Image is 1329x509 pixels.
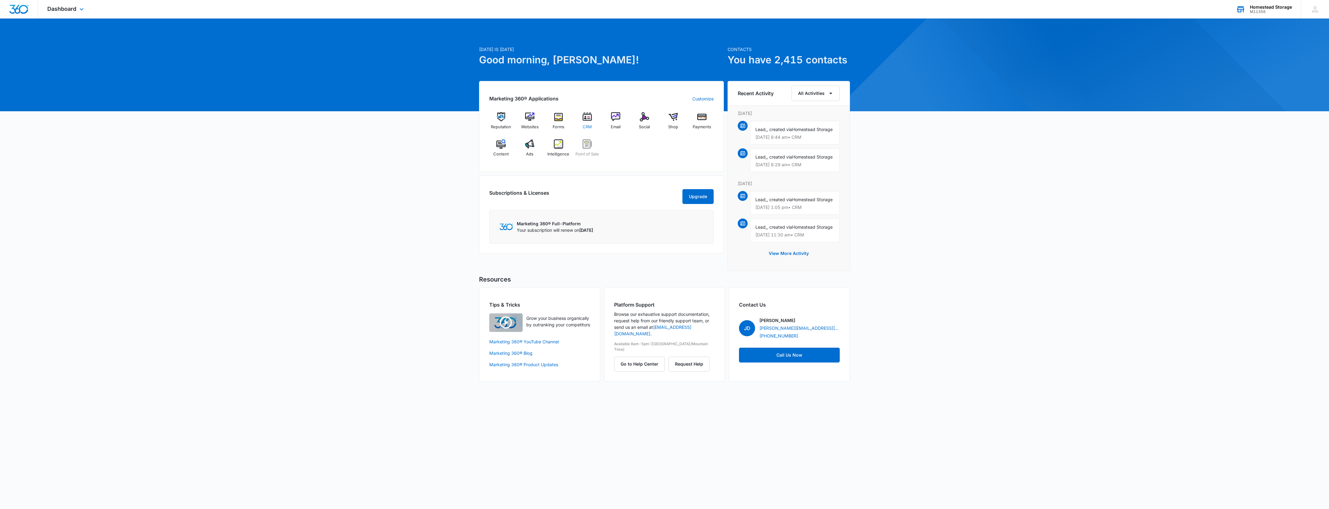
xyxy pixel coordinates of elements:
[755,163,834,167] p: [DATE] 8:29 am • CRM
[755,135,834,139] p: [DATE] 8:44 am • CRM
[755,197,767,202] span: Lead,
[738,110,840,117] p: [DATE]
[579,227,593,233] span: [DATE]
[489,189,549,201] h2: Subscriptions & Licenses
[489,112,513,134] a: Reputation
[518,139,542,162] a: Ads
[767,224,792,230] span: , created via
[669,361,710,367] a: Request Help
[491,124,511,130] span: Reputation
[489,313,523,332] img: Quick Overview Video
[517,220,593,227] p: Marketing 360® Full-Platform
[639,124,650,130] span: Social
[661,112,685,134] a: Shop
[575,139,599,162] a: Point of Sale
[614,341,715,352] p: Available 8am-5pm ([GEOGRAPHIC_DATA]/Mountain Time)
[521,124,539,130] span: Websites
[692,95,714,102] a: Customize
[611,124,621,130] span: Email
[728,53,850,67] h1: You have 2,415 contacts
[614,361,669,367] a: Go to Help Center
[767,127,792,132] span: , created via
[489,95,558,102] h2: Marketing 360® Applications
[614,301,715,308] h2: Platform Support
[489,350,590,356] a: Marketing 360® Blog
[499,223,513,230] img: Marketing 360 Logo
[792,154,833,159] span: Homestead Storage
[792,127,833,132] span: Homestead Storage
[669,357,710,371] button: Request Help
[614,357,665,371] button: Go to Help Center
[526,315,590,328] p: Grow your business organically by outranking your competitors
[489,338,590,345] a: Marketing 360® YouTube Channel
[755,205,834,210] p: [DATE] 1:05 pm • CRM
[547,112,571,134] a: Forms
[668,124,678,130] span: Shop
[1250,10,1292,14] div: account id
[792,197,833,202] span: Homestead Storage
[762,246,815,261] button: View More Activity
[738,180,840,187] p: [DATE]
[728,46,850,53] p: Contacts
[739,320,755,336] span: JD
[489,301,590,308] h2: Tips & Tricks
[759,333,798,339] a: [PHONE_NUMBER]
[792,224,833,230] span: Homestead Storage
[526,151,533,157] span: Ads
[547,139,571,162] a: Intelligence
[739,348,840,363] a: Call Us Now
[792,86,840,101] button: All Activities
[1250,5,1292,10] div: account name
[755,154,767,159] span: Lead,
[493,151,509,157] span: Content
[693,124,711,130] span: Payments
[759,325,840,331] a: [PERSON_NAME][EMAIL_ADDRESS][PERSON_NAME][DOMAIN_NAME]
[767,197,792,202] span: , created via
[614,311,715,337] p: Browse our exhaustive support documentation, request help from our friendly support team, or send...
[553,124,564,130] span: Forms
[479,275,850,284] h5: Resources
[575,112,599,134] a: CRM
[738,90,774,97] h6: Recent Activity
[767,154,792,159] span: , created via
[755,233,834,237] p: [DATE] 11:30 am • CRM
[755,224,767,230] span: Lead,
[575,151,599,157] span: Point of Sale
[583,124,592,130] span: CRM
[479,53,724,67] h1: Good morning, [PERSON_NAME]!
[604,112,628,134] a: Email
[489,139,513,162] a: Content
[682,189,714,204] button: Upgrade
[759,317,795,324] p: [PERSON_NAME]
[489,361,590,368] a: Marketing 360® Product Updates
[517,227,593,233] p: Your subscription will renew on
[518,112,542,134] a: Websites
[755,127,767,132] span: Lead,
[479,46,724,53] p: [DATE] is [DATE]
[690,112,714,134] a: Payments
[47,6,76,12] span: Dashboard
[633,112,656,134] a: Social
[739,301,840,308] h2: Contact Us
[547,151,569,157] span: Intelligence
